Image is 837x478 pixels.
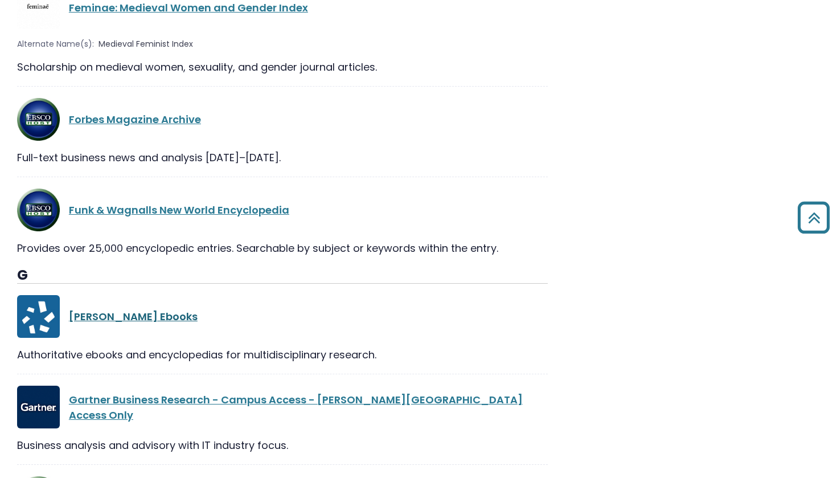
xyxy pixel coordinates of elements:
span: Alternate Name(s): [17,38,94,50]
div: Provides over 25,000 encyclopedic entries. Searchable by subject or keywords within the entry. [17,240,548,256]
div: Business analysis and advisory with IT industry focus. [17,438,548,453]
a: Gartner Business Research - Campus Access - [PERSON_NAME][GEOGRAPHIC_DATA] Access Only [69,393,523,422]
a: [PERSON_NAME] Ebooks [69,309,198,324]
span: Medieval Feminist Index [99,38,193,50]
h3: G [17,267,548,284]
a: Feminae: Medieval Women and Gender Index [69,1,308,15]
a: Funk & Wagnalls New World Encyclopedia [69,203,289,217]
div: Authoritative ebooks and encyclopedias for multidisciplinary research. [17,347,548,362]
a: Back to Top [793,207,834,228]
div: Scholarship on medieval women, sexuality, and gender journal articles. [17,59,548,75]
div: Full-text business news and analysis [DATE]–[DATE]. [17,150,548,165]
a: Forbes Magazine Archive [69,112,201,126]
